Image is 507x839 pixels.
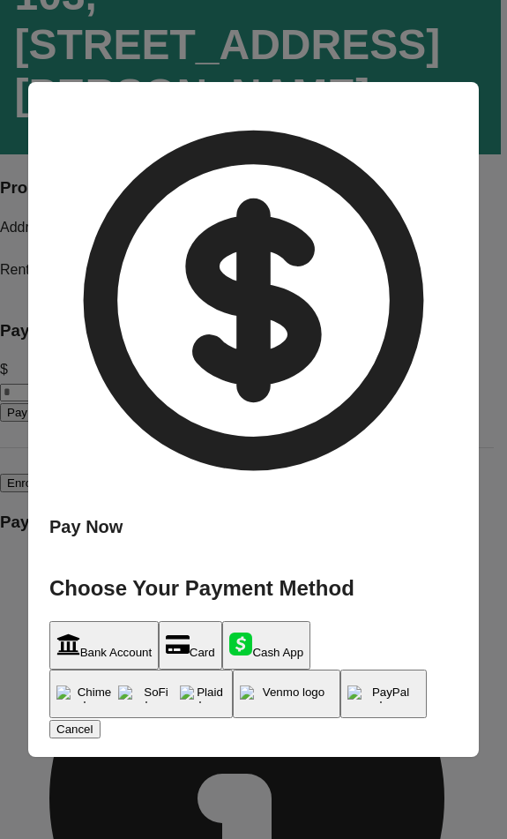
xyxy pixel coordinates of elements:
[180,685,226,703] img: Plaid logo
[190,646,215,659] span: Card
[347,685,420,703] img: PayPal logo
[240,685,333,703] img: Venmo logo
[252,646,303,659] span: Cash App
[49,621,159,670] button: Bank Account
[159,621,222,670] button: Card
[80,646,153,659] span: Bank Account
[118,685,180,703] img: SoFi logo
[49,517,123,536] span: Pay Now
[49,573,458,604] h2: Choose Your Payment Method
[222,621,310,670] button: Cash App
[49,720,101,738] button: Cancel
[56,685,118,703] img: Chime logo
